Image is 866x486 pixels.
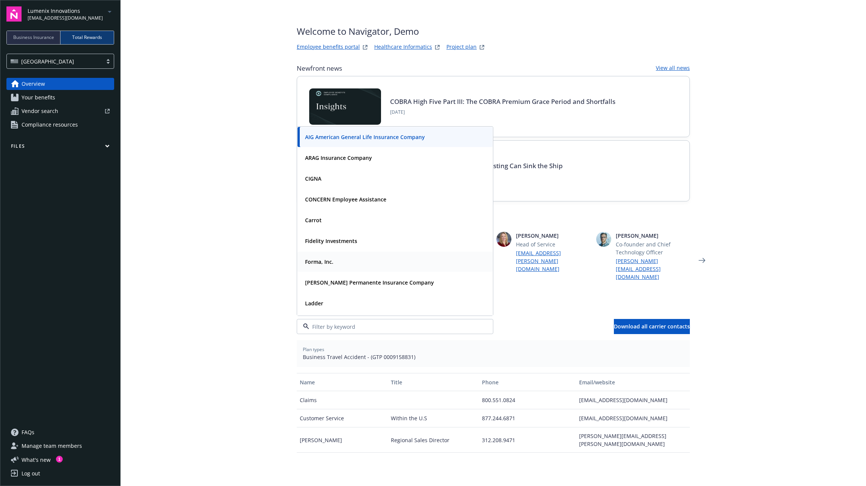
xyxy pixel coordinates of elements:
a: Project plan [446,43,477,52]
strong: ARAG Insurance Company [305,154,372,161]
span: FAQs [22,426,34,438]
div: 1 [56,456,63,463]
span: Your team [297,217,690,226]
span: Newfront news [297,64,342,73]
div: 800.551.0824 [479,391,576,409]
span: Download all carrier contacts [614,323,690,330]
strong: AIG American General Life Insurance Company [305,133,425,141]
span: Carrier contacts [297,307,690,316]
a: Overview [6,78,114,90]
a: projectPlanWebsite [477,43,486,52]
input: Filter by keyword [309,323,478,331]
strong: Forma, Inc. [305,258,333,265]
a: striveWebsite [361,43,370,52]
span: [PERSON_NAME] [516,232,590,240]
a: FAQs [6,426,114,438]
div: Customer Service [297,409,388,427]
span: [GEOGRAPHIC_DATA] [21,57,74,65]
div: [EMAIL_ADDRESS][DOMAIN_NAME] [576,391,690,409]
strong: CONCERN Employee Assistance [305,196,386,203]
a: View all news [656,64,690,73]
div: 312.208.9471 [479,427,576,453]
div: Within the U.S [388,409,479,427]
span: Overview [22,78,45,90]
div: [EMAIL_ADDRESS][DOMAIN_NAME] [576,409,690,427]
img: Card Image - EB Compliance Insights.png [309,88,381,125]
span: [DATE] [390,109,615,116]
button: What's new1 [6,456,63,464]
strong: Fidelity Investments [305,237,357,245]
a: springbukWebsite [433,43,442,52]
span: Total Rewards [72,34,102,41]
img: photo [596,232,611,247]
span: Vendor search [22,105,58,117]
span: Your benefits [22,91,55,104]
a: Healthcare Informatics [374,43,432,52]
img: navigator-logo.svg [6,6,22,22]
button: Email/website [576,373,690,391]
span: Lumenix Innovations [28,7,103,15]
a: Compliance resources [6,119,114,131]
div: Title [391,378,476,386]
span: Plan types [303,346,684,353]
a: Next [696,254,708,266]
span: Business Insurance [13,34,54,41]
a: Employee benefits portal [297,43,360,52]
a: Vendor search [6,105,114,117]
a: arrowDropDown [105,7,114,16]
button: Lumenix Innovations[EMAIL_ADDRESS][DOMAIN_NAME]arrowDropDown [28,6,114,22]
a: [EMAIL_ADDRESS][PERSON_NAME][DOMAIN_NAME] [516,249,590,273]
div: 877.244.6871 [479,409,576,427]
span: Compliance resources [22,119,78,131]
div: [PERSON_NAME] [297,427,388,453]
span: Business Travel Accident - (GTP 0009158831) [303,353,684,361]
span: [EMAIL_ADDRESS][DOMAIN_NAME] [28,15,103,22]
a: Your benefits [6,91,114,104]
img: photo [496,232,511,247]
div: Phone [482,378,573,386]
span: Welcome to Navigator , Demo [297,25,486,38]
a: Manage team members [6,440,114,452]
button: Phone [479,373,576,391]
div: Regional Sales Director [388,427,479,453]
span: Manage team members [22,440,82,452]
span: What ' s new [22,456,51,464]
button: Download all carrier contacts [614,319,690,334]
div: Name [300,378,385,386]
div: Claims [297,391,388,409]
a: [PERSON_NAME][EMAIL_ADDRESS][DOMAIN_NAME] [616,257,690,281]
button: Files [6,143,114,152]
button: Title [388,373,479,391]
strong: [PERSON_NAME] Permanente Insurance Company [305,279,434,286]
span: Co-founder and Chief Technology Officer [616,240,690,256]
a: COBRA High Five Part III: The COBRA Premium Grace Period and Shortfalls [390,97,615,106]
button: Name [297,373,388,391]
div: [PERSON_NAME][EMAIL_ADDRESS][PERSON_NAME][DOMAIN_NAME] [576,427,690,453]
div: Email/website [579,378,687,386]
span: [PERSON_NAME] [616,232,690,240]
strong: Carrot [305,217,322,224]
strong: Ladder [305,300,323,307]
strong: CIGNA [305,175,321,182]
span: Head of Service [516,240,590,248]
span: [GEOGRAPHIC_DATA] [11,57,99,65]
div: Log out [22,467,40,480]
